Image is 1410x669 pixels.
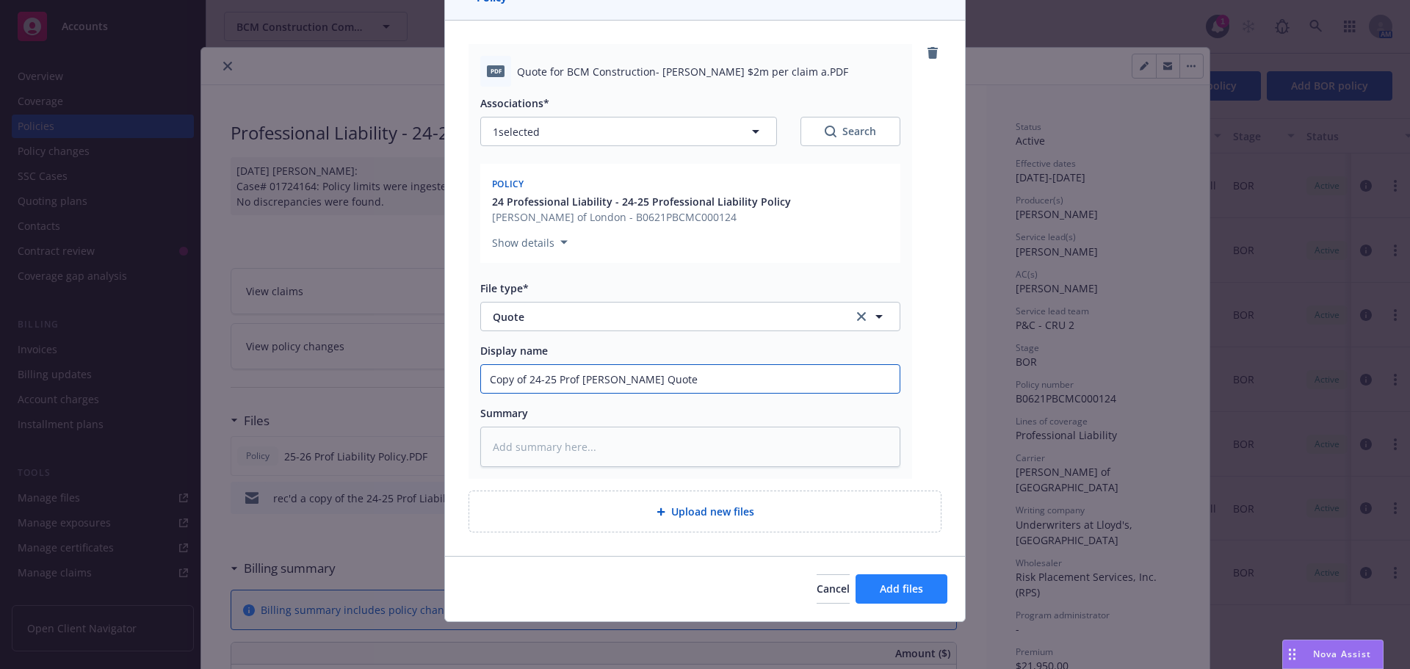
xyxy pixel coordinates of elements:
div: Upload new files [469,491,941,532]
span: Nova Assist [1313,648,1371,660]
div: Drag to move [1283,640,1301,668]
span: Upload new files [671,504,754,519]
button: Nova Assist [1282,640,1384,669]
